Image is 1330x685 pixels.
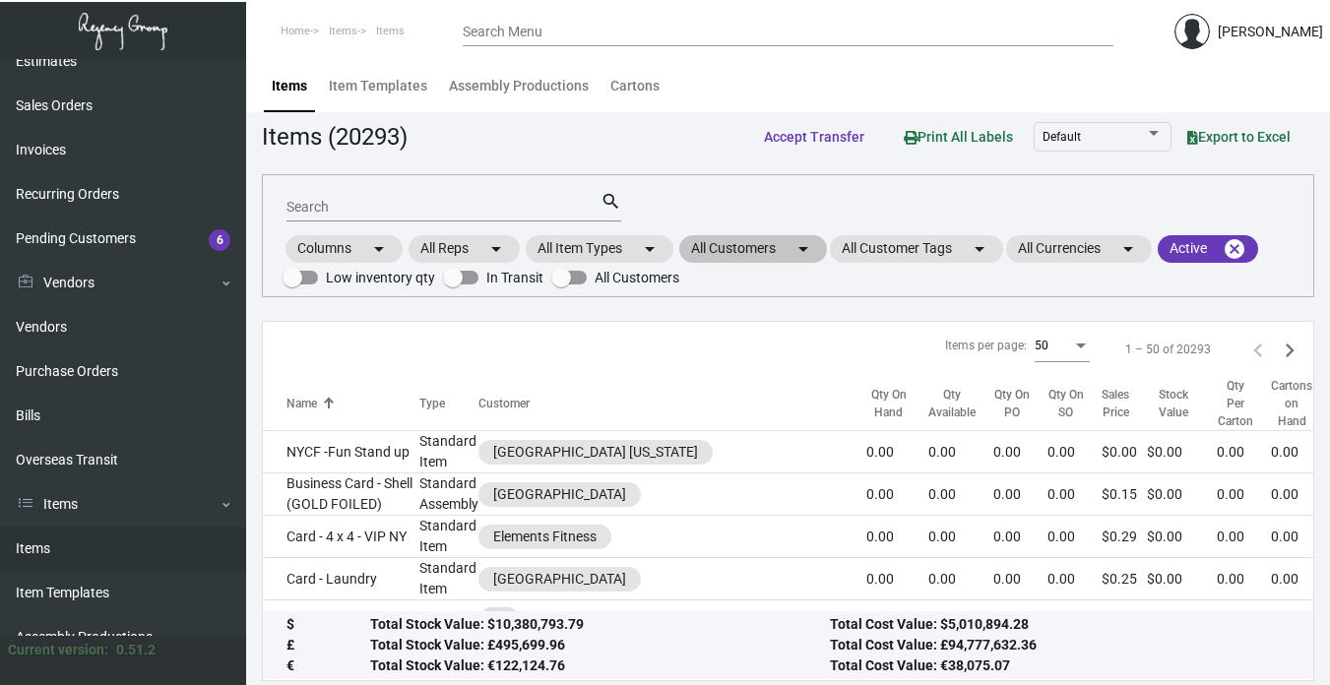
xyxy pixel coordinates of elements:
[1102,558,1147,600] td: $0.25
[1147,386,1199,421] div: Stock Value
[1147,600,1217,637] td: $30,000.00
[1172,119,1306,155] button: Export to Excel
[1102,431,1147,473] td: $0.00
[888,118,1029,155] button: Print All Labels
[329,25,357,37] span: Items
[419,395,478,412] div: Type
[928,600,993,637] td: 60,000.00
[367,237,391,261] mat-icon: arrow_drop_down
[1174,14,1210,49] img: admin@bootstrapmaster.com
[449,76,589,96] div: Assembly Productions
[866,386,928,421] div: Qty On Hand
[1217,377,1271,430] div: Qty Per Carton
[993,386,1030,421] div: Qty On PO
[419,395,445,412] div: Type
[928,558,993,600] td: 0.00
[830,636,1290,656] div: Total Cost Value: £94,777,632.36
[419,431,478,473] td: Standard Item
[1147,431,1217,473] td: $0.00
[1217,600,1271,637] td: 1,000.00
[928,386,993,421] div: Qty Available
[610,76,660,96] div: Cartons
[370,656,830,677] div: Total Stock Value: €122,124.76
[263,431,419,473] td: NYCF -Fun Stand up
[993,516,1047,558] td: 0.00
[1047,386,1102,421] div: Qty On SO
[1125,341,1211,358] div: 1 – 50 of 20293
[263,473,419,516] td: Business Card - Shell (GOLD FOILED)
[419,473,478,516] td: Standard Assembly
[263,600,419,637] td: Key Generic -- UL EV1
[993,558,1047,600] td: 0.00
[493,442,698,463] div: [GEOGRAPHIC_DATA] [US_STATE]
[286,615,370,636] div: $
[830,235,1003,263] mat-chip: All Customer Tags
[638,237,662,261] mat-icon: arrow_drop_down
[1217,377,1253,430] div: Qty Per Carton
[866,473,928,516] td: 0.00
[419,600,478,637] td: Inventory
[830,615,1290,636] div: Total Cost Value: $5,010,894.28
[493,484,626,505] div: [GEOGRAPHIC_DATA]
[281,25,310,37] span: Home
[1047,473,1102,516] td: 0.00
[326,266,435,289] span: Low inventory qty
[1102,386,1129,421] div: Sales Price
[1217,558,1271,600] td: 0.00
[1116,237,1140,261] mat-icon: arrow_drop_down
[8,640,108,660] div: Current version:
[480,607,519,630] mat-chip: All
[1047,516,1102,558] td: 0.00
[116,640,156,660] div: 0.51.2
[993,431,1047,473] td: 0.00
[993,473,1047,516] td: 0.00
[1102,473,1147,516] td: $0.15
[1147,558,1217,600] td: $0.00
[928,386,976,421] div: Qty Available
[1271,516,1330,558] td: 0.00
[409,235,520,263] mat-chip: All Reps
[1217,516,1271,558] td: 0.00
[484,237,508,261] mat-icon: arrow_drop_down
[493,569,626,590] div: [GEOGRAPHIC_DATA]
[486,266,543,289] span: In Transit
[1271,600,1330,637] td: 60.00
[376,25,405,37] span: Items
[595,266,679,289] span: All Customers
[419,558,478,600] td: Standard Item
[1217,473,1271,516] td: 0.00
[526,235,673,263] mat-chip: All Item Types
[1102,600,1147,637] td: $0.50
[1047,386,1084,421] div: Qty On SO
[1223,237,1246,261] mat-icon: cancel
[866,600,928,637] td: 60,000.00
[285,235,403,263] mat-chip: Columns
[370,636,830,656] div: Total Stock Value: £495,699.96
[1102,516,1147,558] td: $0.29
[1274,334,1305,365] button: Next page
[263,516,419,558] td: Card - 4 x 4 - VIP NY
[993,600,1047,637] td: 0.00
[928,431,993,473] td: 0.00
[764,129,864,145] span: Accept Transfer
[866,386,911,421] div: Qty On Hand
[263,558,419,600] td: Card - Laundry
[748,119,880,155] button: Accept Transfer
[1147,473,1217,516] td: $0.00
[262,119,408,155] div: Items (20293)
[493,527,597,547] div: Elements Fitness
[1047,558,1102,600] td: 0.00
[928,473,993,516] td: 0.00
[1271,558,1330,600] td: 0.00
[1102,386,1147,421] div: Sales Price
[601,190,621,214] mat-icon: search
[866,431,928,473] td: 0.00
[1147,386,1217,421] div: Stock Value
[1187,129,1291,145] span: Export to Excel
[272,76,307,96] div: Items
[1043,130,1081,144] span: Default
[866,558,928,600] td: 0.00
[286,395,317,412] div: Name
[1271,377,1312,430] div: Cartons on Hand
[945,337,1027,354] div: Items per page:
